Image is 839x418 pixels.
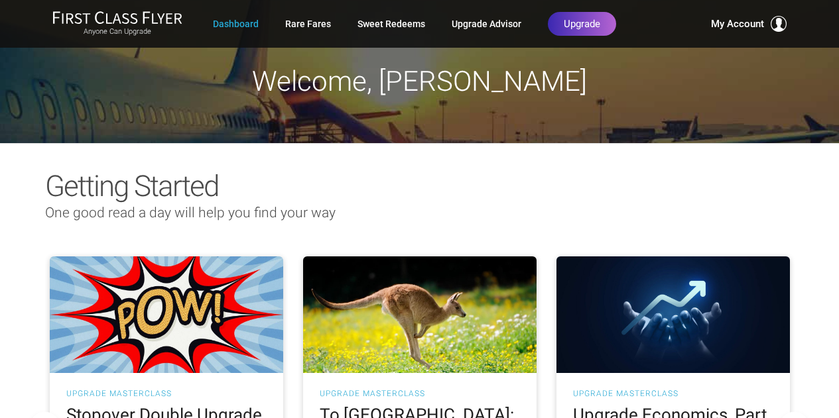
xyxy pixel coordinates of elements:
[66,390,267,397] h3: UPGRADE MASTERCLASS
[52,11,182,25] img: First Class Flyer
[573,390,773,397] h3: UPGRADE MASTERCLASS
[45,169,218,203] span: Getting Started
[711,16,764,32] span: My Account
[252,65,587,97] span: Welcome, [PERSON_NAME]
[52,27,182,36] small: Anyone Can Upgrade
[52,11,182,37] a: First Class FlyerAnyone Can Upgrade
[285,12,331,36] a: Rare Fares
[213,12,259,36] a: Dashboard
[711,16,787,32] button: My Account
[357,12,425,36] a: Sweet Redeems
[45,205,336,221] span: One good read a day will help you find your way
[452,12,521,36] a: Upgrade Advisor
[320,390,520,397] h3: UPGRADE MASTERCLASS
[548,12,616,36] a: Upgrade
